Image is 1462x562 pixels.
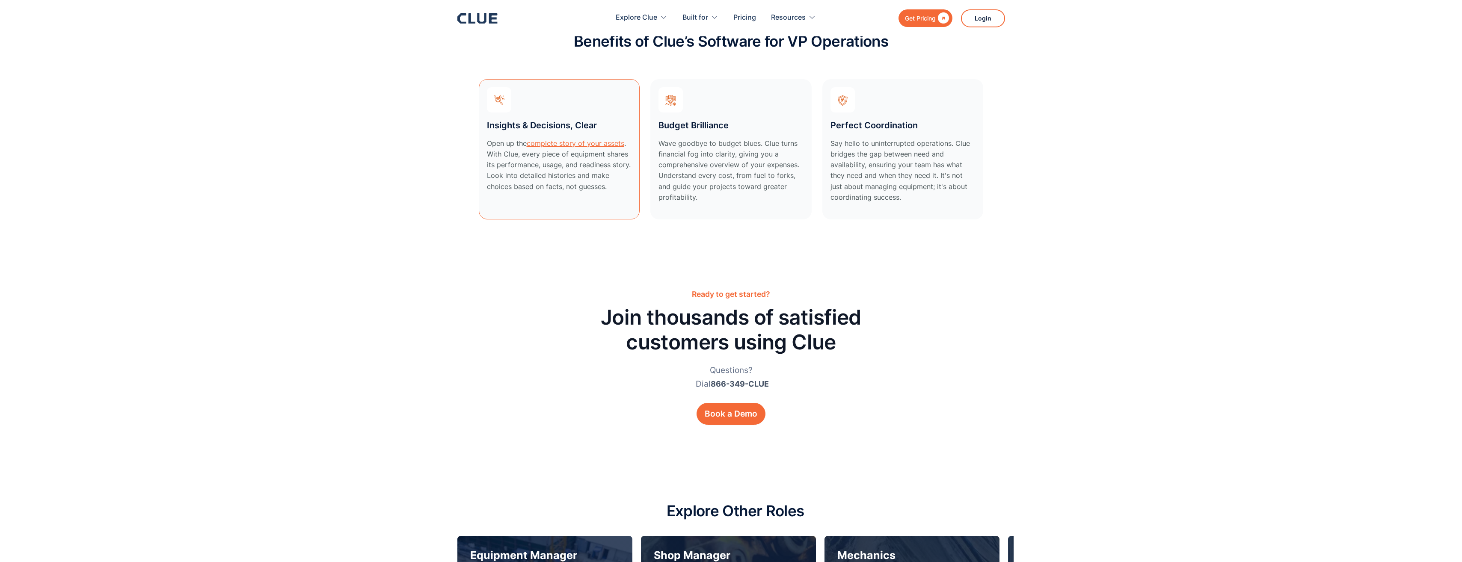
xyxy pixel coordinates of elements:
div: Built for [682,4,718,31]
img: Security lock on shield icon [837,95,848,106]
div: Resources [771,4,816,31]
h3: Budget Brilliance [658,119,729,132]
div: Explore Clue [616,4,657,31]
h3: Equipment Manager [470,549,577,562]
h2: Benefits of Clue’s Software for VP Operations [574,33,888,50]
div: Explore Clue [616,4,667,31]
h2: Join thousands of satisfied customers using Clue [567,305,896,354]
div:  [936,13,949,24]
h2: Explore Other Roles [667,503,804,519]
div: Get Pricing [905,13,936,24]
a: Login [961,9,1005,27]
a: complete story of your assets [527,139,624,148]
div: Ready to get started? [567,289,896,300]
h3: Mechanics [837,549,896,562]
a: Get Pricing [899,9,952,27]
img: Data analysis insight icon [665,95,676,106]
div: Built for [682,4,708,31]
img: Data analysis icon [494,95,504,106]
div: Resources [771,4,806,31]
a: 866-349-CLUE [711,379,769,388]
h3: Shop Manager [654,549,730,562]
a: Book a Demo [697,403,765,425]
a: Pricing [733,4,756,31]
p: Wave goodbye to budget blues. Clue turns financial fog into clarity, giving you a comprehensive o... [658,138,804,203]
div: Dial [696,379,769,389]
div: Questions? [567,365,896,376]
div: Book a Demo [705,408,757,420]
p: Open up the . With Clue, every piece of equipment shares its performance, usage, and readiness st... [487,138,632,192]
h3: Perfect Coordination [830,119,918,132]
p: Say hello to uninterrupted operations. Clue bridges the gap between need and availability, ensuri... [830,138,976,203]
h3: Insights & Decisions, Clear [487,119,597,132]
